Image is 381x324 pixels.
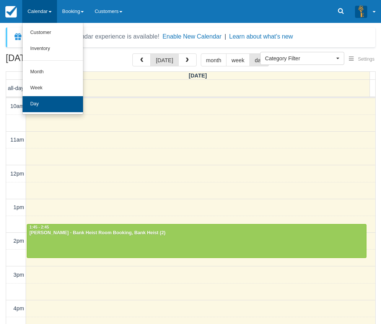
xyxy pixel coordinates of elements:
span: [DATE] [189,73,207,79]
span: 1pm [13,204,24,210]
span: Settings [358,56,374,62]
span: 11am [10,137,24,143]
span: all-day [8,85,24,91]
ul: Calendar [22,23,83,114]
div: [PERSON_NAME] - Bank Heist Room Booking, Bank Heist (2) [29,230,364,236]
button: Enable New Calendar [163,33,221,40]
span: 12pm [10,171,24,177]
button: week [226,53,250,66]
a: Week [23,80,83,96]
a: Inventory [23,41,83,57]
img: checkfront-main-nav-mini-logo.png [5,6,17,18]
button: month [201,53,227,66]
div: A new Booking Calendar experience is available! [26,32,160,41]
a: Day [23,96,83,112]
a: Customer [23,25,83,41]
button: Category Filter [260,52,344,65]
span: 1:45 - 2:45 [29,225,49,229]
button: day [249,53,269,66]
button: Settings [344,54,379,65]
span: 4pm [13,305,24,311]
img: A3 [355,5,367,18]
span: 2pm [13,238,24,244]
h2: [DATE] [6,53,103,68]
span: Category Filter [265,55,334,62]
span: 3pm [13,272,24,278]
span: 10am [10,103,24,109]
a: Learn about what's new [229,33,293,40]
a: Month [23,64,83,80]
button: [DATE] [150,53,178,66]
span: | [225,33,226,40]
a: 1:45 - 2:45[PERSON_NAME] - Bank Heist Room Booking, Bank Heist (2) [27,224,366,258]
